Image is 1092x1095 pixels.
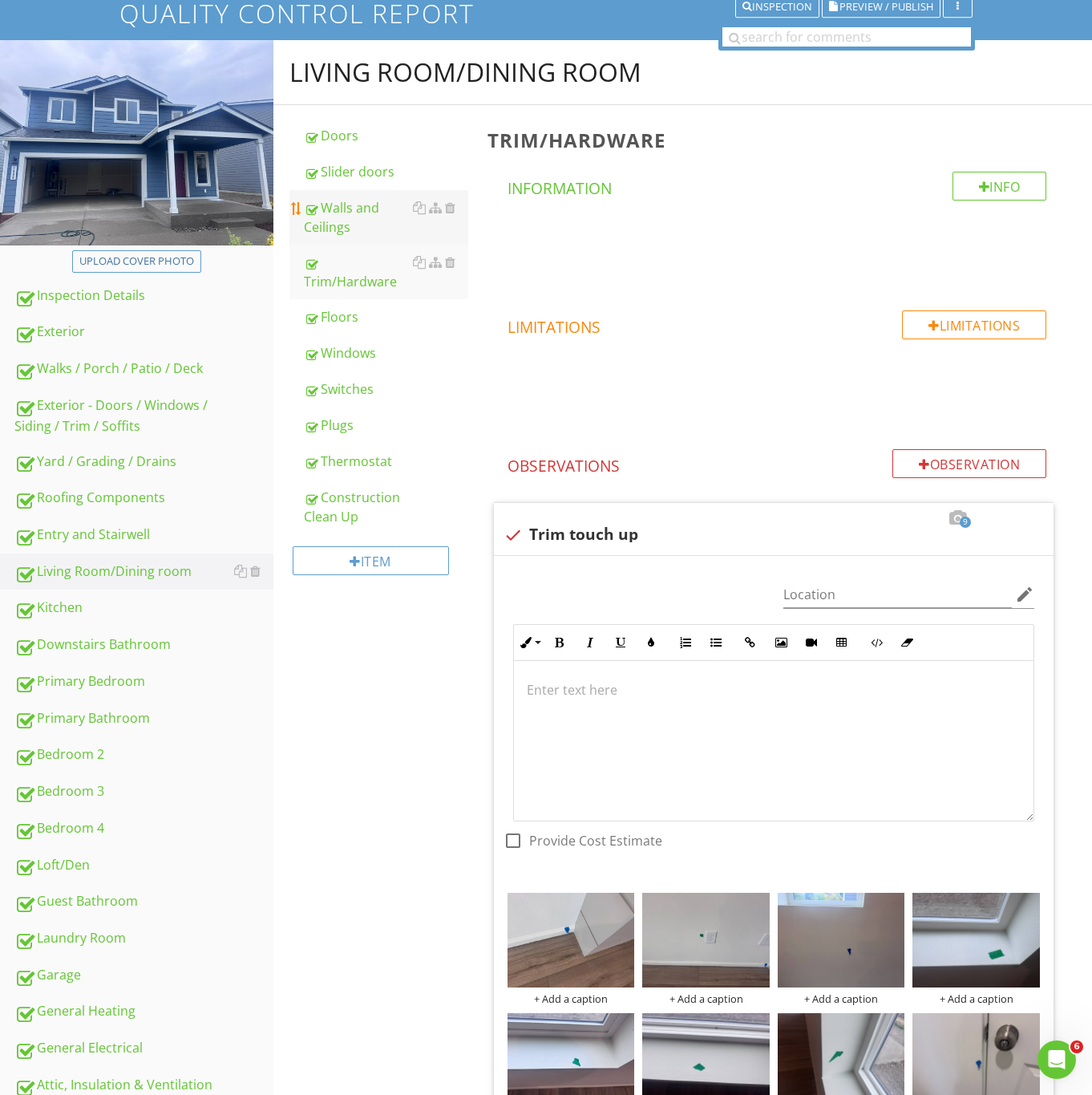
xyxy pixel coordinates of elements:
button: Inline Style [514,627,544,658]
div: Exterior - Doors / Windows / Siding / Trim / Soffits [14,395,273,436]
div: Windows [304,343,468,363]
input: search for comments [722,27,971,47]
div: Walls and Ceilings [304,198,468,237]
div: Thermostat [304,452,468,471]
button: Underline (Ctrl+U) [605,627,636,658]
button: Unordered List [701,627,731,658]
div: Roofing Components [14,488,273,509]
button: Insert Video [796,627,827,658]
div: Guest Bathroom [14,891,273,912]
div: Primary Bathroom [14,708,273,729]
input: Location [783,582,1012,608]
div: Bedroom 3 [14,781,273,802]
div: Floors [304,307,468,326]
button: Insert Link (Ctrl+K) [735,627,766,658]
div: Doors [304,126,468,145]
div: + Add a caption [778,992,905,1005]
label: Provide Cost Estimate [529,833,662,849]
div: + Add a caption [642,992,770,1005]
div: Walks / Porch / Patio / Deck [14,359,273,379]
button: Upload cover photo [72,250,201,273]
div: + Add a caption [912,992,1040,1005]
div: Upload cover photo [79,253,194,270]
div: Plugs [304,416,468,435]
button: Clear Formatting [892,627,922,658]
div: Observation [892,449,1046,478]
div: Downstairs Bathroom [14,635,273,655]
span: Preview / Publish [839,2,933,12]
button: Colors [636,627,666,658]
button: Insert Table [827,627,857,658]
div: Laundry Room [14,928,273,949]
div: Primary Bedroom [14,671,273,692]
i: edit [1015,585,1034,604]
button: Bold (Ctrl+B) [544,627,575,658]
div: Limitations [902,310,1046,339]
div: Item [293,546,449,575]
img: data [912,893,1040,988]
div: General Electrical [14,1038,273,1059]
span: 6 [1070,1040,1083,1053]
div: Yard / Grading / Drains [14,452,273,472]
div: Bedroom 2 [14,744,273,765]
div: Kitchen [14,598,273,618]
img: data [508,893,635,988]
div: Garage [14,965,273,986]
div: Construction Clean Up [304,488,468,526]
div: Inspection Details [14,286,273,306]
img: data [778,893,905,988]
h4: Observations [508,449,1046,477]
h3: Trim/Hardware [487,129,1066,151]
div: Loft/Den [14,855,273,876]
button: Ordered List [670,627,701,658]
div: Inspection [742,2,812,13]
div: General Heating [14,1001,273,1022]
h4: Information [508,172,1046,199]
div: Exterior [14,322,273,343]
div: Entry and Stairwell [14,525,273,545]
div: Living Room/Dining room [289,56,641,88]
div: + Add a caption [508,992,635,1005]
span: 9 [960,517,971,528]
div: Trim/Hardware [304,253,468,291]
div: Bedroom 4 [14,818,273,839]
div: Slider doors [304,162,468,181]
button: Insert Image (Ctrl+P) [766,627,796,658]
div: Living Room/Dining room [14,562,273,582]
iframe: Intercom live chat [1037,1040,1076,1079]
div: Switches [304,379,468,399]
img: data [642,893,770,988]
button: Italic (Ctrl+I) [575,627,605,658]
h4: Limitations [508,310,1046,338]
div: Info [952,172,1047,201]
